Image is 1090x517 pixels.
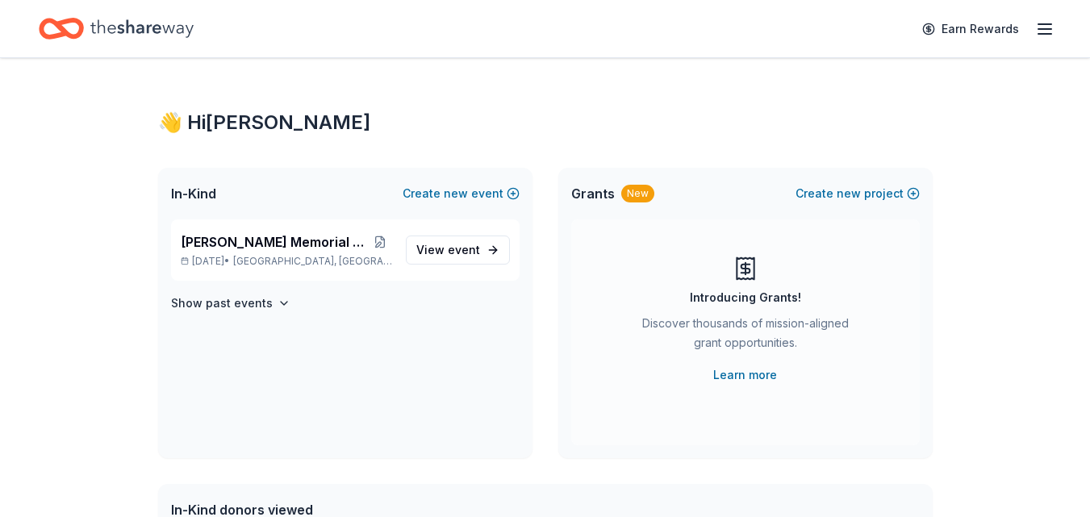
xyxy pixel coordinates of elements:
a: Home [39,10,194,48]
button: Createnewproject [796,184,920,203]
div: New [621,185,654,202]
span: [PERSON_NAME] Memorial Fishing For... [181,232,369,252]
a: Earn Rewards [913,15,1029,44]
a: View event [406,236,510,265]
a: Learn more [713,365,777,385]
span: In-Kind [171,184,216,203]
div: Introducing Grants! [690,288,801,307]
p: [DATE] • [181,255,393,268]
button: Show past events [171,294,290,313]
h4: Show past events [171,294,273,313]
span: new [444,184,468,203]
div: Discover thousands of mission-aligned grant opportunities. [636,314,855,359]
span: Grants [571,184,615,203]
span: new [837,184,861,203]
span: [GEOGRAPHIC_DATA], [GEOGRAPHIC_DATA] [233,255,392,268]
span: event [448,243,480,256]
span: View [416,240,480,260]
div: 👋 Hi [PERSON_NAME] [158,110,933,136]
button: Createnewevent [403,184,520,203]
